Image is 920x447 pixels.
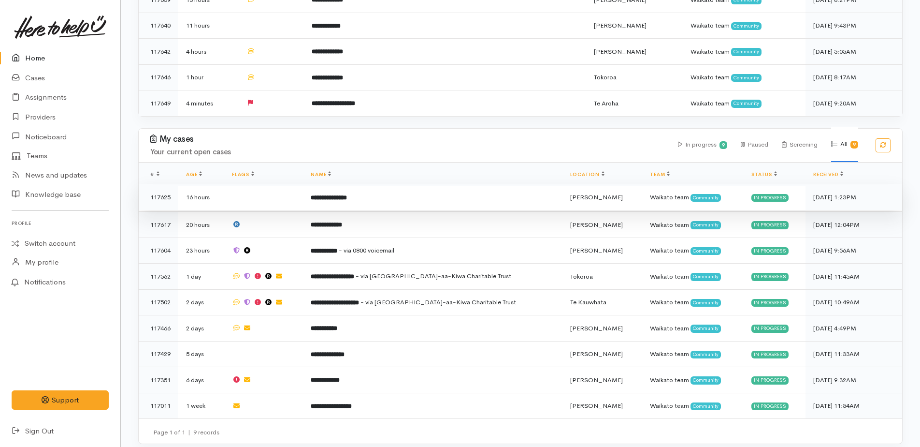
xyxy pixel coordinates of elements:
[805,315,902,342] td: [DATE] 4:49PM
[751,247,789,255] div: In progress
[805,341,902,367] td: [DATE] 11:33AM
[690,402,721,410] span: Community
[178,39,239,65] td: 4 hours
[642,341,744,367] td: Waikato team
[570,272,593,281] span: Tokoroa
[150,148,666,156] h4: Your current open cases
[186,171,202,178] a: Age
[690,325,721,332] span: Community
[642,264,744,290] td: Waikato team
[139,39,178,65] td: 117642
[751,221,789,229] div: In progress
[731,22,762,30] span: Community
[751,402,789,410] div: In progress
[570,324,623,332] span: [PERSON_NAME]
[853,141,856,148] b: 9
[178,13,239,39] td: 11 hours
[178,341,224,367] td: 5 days
[139,264,178,290] td: 117562
[805,184,902,210] td: [DATE] 1:23PM
[642,393,744,418] td: Waikato team
[12,390,109,410] button: Support
[805,289,902,315] td: [DATE] 10:49AM
[178,64,239,90] td: 1 hour
[311,171,331,178] a: Name
[751,376,789,384] div: In progress
[678,128,728,162] div: In progress
[139,13,178,39] td: 117640
[805,367,902,393] td: [DATE] 9:32AM
[650,171,670,178] a: Team
[178,184,224,210] td: 16 hours
[232,171,254,178] a: Flags
[139,90,178,116] td: 117649
[153,428,219,436] small: Page 1 of 1 9 records
[805,90,902,116] td: [DATE] 9:20AM
[339,246,394,254] span: - via 0800 voicemail
[751,351,789,358] div: In progress
[690,376,721,384] span: Community
[570,171,604,178] a: Location
[594,99,618,107] span: Te Aroha
[805,13,902,39] td: [DATE] 9:43PM
[178,367,224,393] td: 6 days
[139,341,178,367] td: 117429
[139,289,178,315] td: 117502
[642,212,744,238] td: Waikato team
[356,272,511,280] span: - via [GEOGRAPHIC_DATA]-aa-Kiwa Charitable Trust
[570,246,623,254] span: [PERSON_NAME]
[594,47,647,56] span: [PERSON_NAME]
[594,73,617,81] span: Tokoroa
[751,171,777,178] a: Status
[690,299,721,307] span: Community
[12,217,109,230] h6: Profile
[139,393,178,418] td: 117011
[178,393,224,418] td: 1 week
[642,184,744,210] td: Waikato team
[683,64,805,90] td: Waikato team
[178,90,239,116] td: 4 minutes
[642,289,744,315] td: Waikato team
[188,428,190,436] span: |
[570,298,606,306] span: Te Kauwhata
[690,273,721,281] span: Community
[150,134,666,144] h3: My cases
[570,221,623,229] span: [PERSON_NAME]
[178,238,224,264] td: 23 hours
[751,273,789,281] div: In progress
[570,402,623,410] span: [PERSON_NAME]
[570,350,623,358] span: [PERSON_NAME]
[178,264,224,290] td: 1 day
[642,367,744,393] td: Waikato team
[139,367,178,393] td: 117351
[731,74,762,82] span: Community
[805,64,902,90] td: [DATE] 8:17AM
[683,90,805,116] td: Waikato team
[642,238,744,264] td: Waikato team
[690,221,721,229] span: Community
[751,194,789,202] div: In progress
[722,142,725,148] b: 9
[731,48,762,56] span: Community
[642,315,744,342] td: Waikato team
[690,351,721,358] span: Community
[570,193,623,201] span: [PERSON_NAME]
[683,39,805,65] td: Waikato team
[751,325,789,332] div: In progress
[831,127,858,162] div: All
[178,289,224,315] td: 2 days
[178,212,224,238] td: 20 hours
[731,100,762,107] span: Community
[360,298,516,306] span: - via [GEOGRAPHIC_DATA]-aa-Kiwa Charitable Trust
[139,238,178,264] td: 117604
[594,21,647,30] span: [PERSON_NAME]
[690,194,721,202] span: Community
[782,128,818,162] div: Screening
[139,212,178,238] td: 117617
[690,247,721,255] span: Community
[139,315,178,342] td: 117466
[805,212,902,238] td: [DATE] 12:04PM
[805,393,902,418] td: [DATE] 11:54AM
[805,264,902,290] td: [DATE] 11:45AM
[150,171,159,178] span: #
